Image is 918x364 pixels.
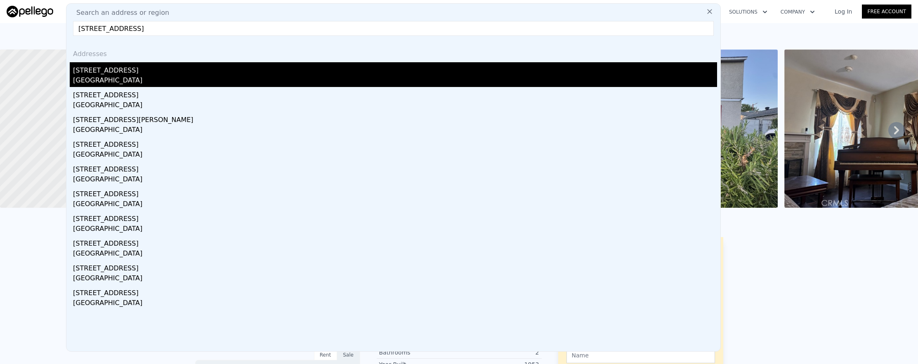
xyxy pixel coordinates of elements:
div: Addresses [70,42,717,62]
div: [STREET_ADDRESS] [73,87,717,100]
div: [GEOGRAPHIC_DATA] [73,100,717,112]
div: [STREET_ADDRESS] [73,260,717,273]
img: Pellego [7,6,53,17]
div: [GEOGRAPHIC_DATA] [73,249,717,260]
div: [STREET_ADDRESS] [73,211,717,224]
input: Enter an address, city, region, neighborhood or zip code [73,21,714,36]
div: [STREET_ADDRESS] [73,285,717,298]
div: [GEOGRAPHIC_DATA] [73,174,717,186]
a: Log In [825,7,862,16]
div: [STREET_ADDRESS] [73,161,717,174]
div: [STREET_ADDRESS][PERSON_NAME] [73,112,717,125]
div: [GEOGRAPHIC_DATA] [73,150,717,161]
div: Sale [337,350,360,360]
div: [GEOGRAPHIC_DATA] [73,298,717,310]
div: 2 [459,348,539,357]
div: [GEOGRAPHIC_DATA] [73,273,717,285]
a: Free Account [862,5,911,19]
div: [STREET_ADDRESS] [73,235,717,249]
button: Solutions [722,5,774,19]
div: Rent [314,350,337,360]
span: Search an address or region [70,8,169,18]
div: Bathrooms [379,348,459,357]
input: Name [566,348,715,363]
div: [GEOGRAPHIC_DATA] [73,224,717,235]
div: [STREET_ADDRESS] [73,62,717,75]
div: [GEOGRAPHIC_DATA] [73,75,717,87]
div: [STREET_ADDRESS] [73,136,717,150]
button: Company [774,5,821,19]
div: [GEOGRAPHIC_DATA] [73,125,717,136]
div: [STREET_ADDRESS] [73,186,717,199]
div: [GEOGRAPHIC_DATA] [73,199,717,211]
